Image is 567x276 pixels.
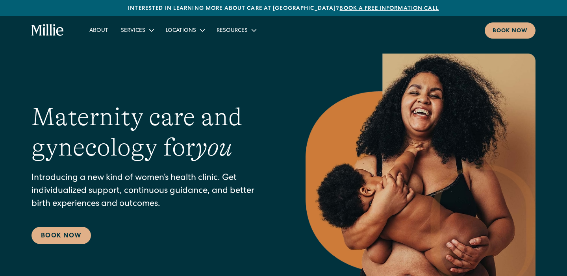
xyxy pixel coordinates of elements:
div: Resources [210,24,262,37]
a: About [83,24,115,37]
div: Resources [217,27,248,35]
a: Book Now [31,227,91,244]
a: Book now [485,22,535,39]
div: Book now [493,27,528,35]
div: Services [115,24,159,37]
div: Locations [159,24,210,37]
a: Book a free information call [339,6,439,11]
p: Introducing a new kind of women’s health clinic. Get individualized support, continuous guidance,... [31,172,274,211]
a: home [31,24,64,37]
div: Services [121,27,145,35]
em: you [195,133,232,161]
div: Locations [166,27,196,35]
h1: Maternity care and gynecology for [31,102,274,163]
